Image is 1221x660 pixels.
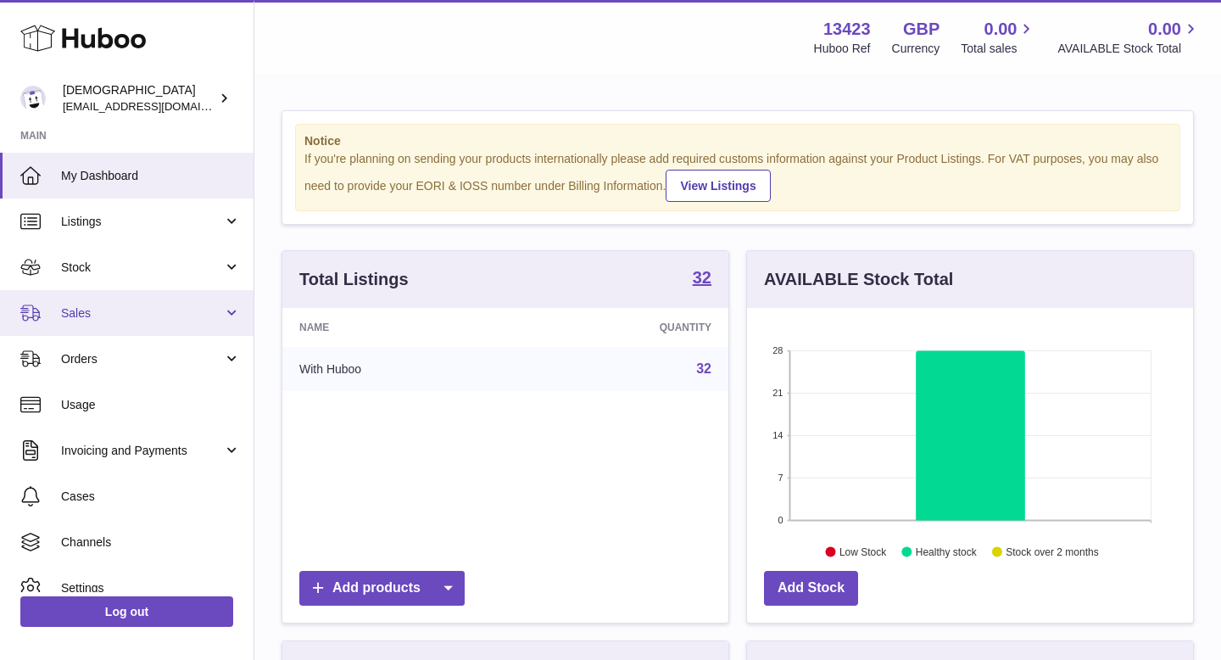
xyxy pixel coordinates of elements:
span: Usage [61,397,241,413]
text: 0 [778,515,783,525]
text: 28 [772,345,783,355]
a: Log out [20,596,233,627]
strong: 32 [693,269,711,286]
div: If you're planning on sending your products internationally please add required customs informati... [304,151,1171,202]
span: Listings [61,214,223,230]
a: Add products [299,571,465,606]
text: 14 [772,430,783,440]
text: Low Stock [839,545,887,557]
span: Channels [61,534,241,551]
span: 0.00 [984,18,1017,41]
img: olgazyuz@outlook.com [20,86,46,111]
span: Orders [61,351,223,367]
a: 0.00 AVAILABLE Stock Total [1057,18,1201,57]
th: Quantity [517,308,728,347]
div: Currency [892,41,940,57]
span: Cases [61,489,241,505]
div: [DEMOGRAPHIC_DATA] [63,82,215,115]
text: Healthy stock [916,545,978,557]
span: 0.00 [1148,18,1181,41]
span: Settings [61,580,241,596]
a: View Listings [666,170,770,202]
a: Add Stock [764,571,858,606]
strong: 13423 [823,18,871,41]
span: Total sales [961,41,1036,57]
span: [EMAIL_ADDRESS][DOMAIN_NAME] [63,99,249,113]
strong: Notice [304,133,1171,149]
th: Name [282,308,517,347]
span: Sales [61,305,223,322]
a: 32 [693,269,711,289]
td: With Huboo [282,347,517,391]
span: AVAILABLE Stock Total [1057,41,1201,57]
text: 7 [778,473,783,483]
h3: Total Listings [299,268,409,291]
a: 32 [696,361,711,376]
strong: GBP [903,18,939,41]
h3: AVAILABLE Stock Total [764,268,953,291]
text: Stock over 2 months [1006,545,1098,557]
text: 21 [772,388,783,398]
span: Invoicing and Payments [61,443,223,459]
span: Stock [61,260,223,276]
div: Huboo Ref [814,41,871,57]
a: 0.00 Total sales [961,18,1036,57]
span: My Dashboard [61,168,241,184]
